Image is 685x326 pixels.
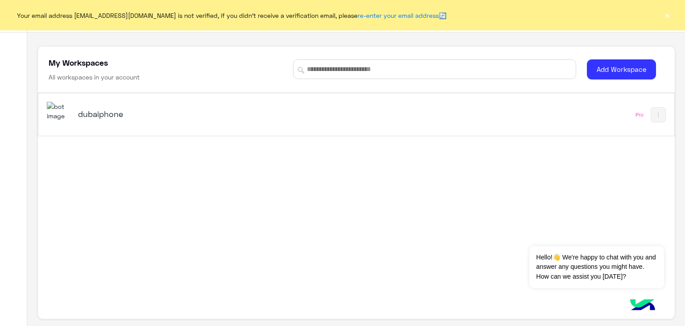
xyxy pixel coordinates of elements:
h5: My Workspaces [49,57,108,68]
h5: dubaiphone [78,109,301,119]
a: re-enter your email address [358,12,439,19]
span: Hello!👋 We're happy to chat with you and answer any questions you might have. How can we assist y... [529,246,664,288]
img: hulul-logo.png [627,290,658,322]
span: Your email address [EMAIL_ADDRESS][DOMAIN_NAME] is not verified, if you didn't receive a verifica... [17,11,446,20]
button: × [663,11,672,20]
h6: All workspaces in your account [49,73,140,82]
img: 1403182699927242 [47,102,71,121]
div: Pro [635,111,644,118]
button: Add Workspace [587,59,656,79]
